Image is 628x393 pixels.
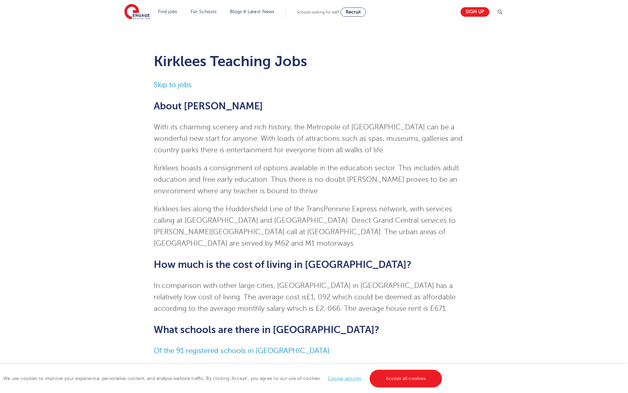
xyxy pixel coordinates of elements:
[340,8,366,17] a: Recruit
[154,81,192,89] a: Skip to jobs
[124,4,150,20] img: Engage Education
[230,9,274,14] a: Blogs & Latest News
[154,324,379,335] span: What schools are there in [GEOGRAPHIC_DATA]?
[158,9,177,14] a: Find jobs
[346,9,361,14] span: Recruit
[328,376,361,381] a: Cookie settings
[461,7,489,17] a: Sign up
[154,53,475,69] h1: Kirklees Teaching Jobs
[154,205,456,247] span: Kirklees lies along the Huddersfield Line of the TransPennine Express network, with services call...
[191,9,217,14] a: For Schools
[154,101,263,112] span: About [PERSON_NAME]
[154,347,331,355] a: Of the 91 registered schools in [GEOGRAPHIC_DATA]:
[154,164,459,195] span: Kirklees boasts a consignment of options available in the education sector. This includes adult e...
[154,259,411,270] span: How much is the cost of living in [GEOGRAPHIC_DATA]?
[154,123,462,154] span: With its charming scenery and rich history, the Metropole of [GEOGRAPHIC_DATA] can be a wonderful...
[154,282,453,301] span: In comparison with other large cities, [GEOGRAPHIC_DATA] in [GEOGRAPHIC_DATA] has a relatively lo...
[370,370,442,387] a: Accept all cookies
[297,10,339,14] span: Schools looking for staff
[3,376,444,381] span: We use cookies to improve your experience, personalise content, and analyse website traffic. By c...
